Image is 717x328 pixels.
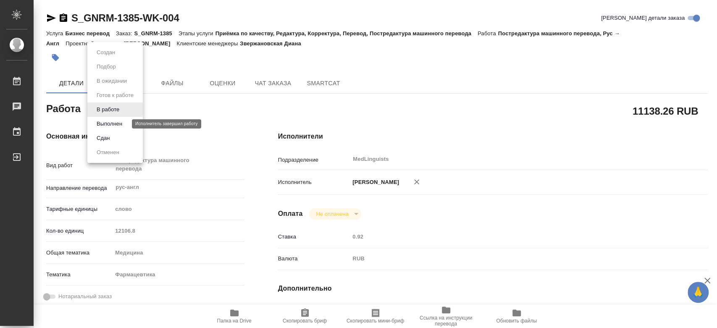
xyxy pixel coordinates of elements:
button: Сдан [94,134,112,143]
button: Отменен [94,148,122,157]
button: В работе [94,105,122,114]
button: Подбор [94,62,118,71]
button: Выполнен [94,119,125,129]
button: В ожидании [94,76,129,86]
button: Создан [94,48,118,57]
button: Готов к работе [94,91,136,100]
